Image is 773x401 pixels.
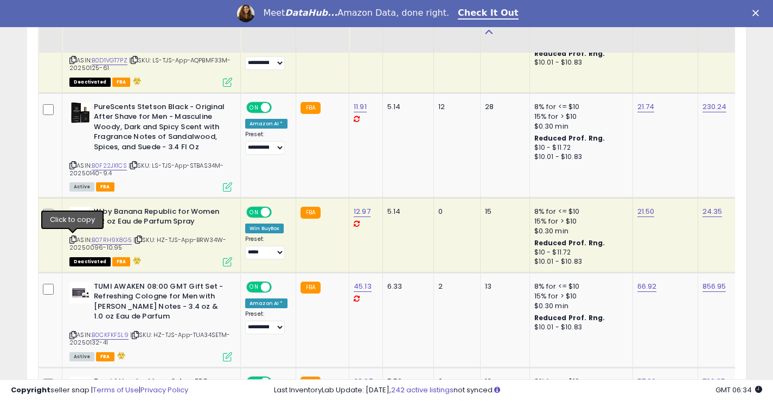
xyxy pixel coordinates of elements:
[270,207,288,217] span: OFF
[92,56,127,65] a: B0D1VGT7PZ
[94,102,226,155] b: PureScents Stetson Black - Original After Shave for Men - Masculine Woody, Dark and Spicy Scent w...
[354,206,370,217] a: 12.97
[94,207,226,230] b: W by Banana Republic for Women 4.2 oz Eau de Parfum Spray
[247,207,261,217] span: ON
[534,257,624,266] div: $10.01 - $10.83
[752,10,763,16] div: Close
[301,207,321,219] small: FBA
[69,352,94,361] span: All listings currently available for purchase on Amazon
[637,101,655,112] a: 21.74
[130,77,142,85] i: hazardous material
[69,235,226,252] span: | SKU: HZ-TJS-App-BRW34W-20250096-10.95
[301,282,321,294] small: FBA
[438,207,472,217] div: 0
[140,385,188,395] a: Privacy Policy
[92,330,129,340] a: B0CKFKFSL9
[534,301,624,311] div: $0.30 min
[93,385,139,395] a: Terms of Use
[270,103,288,112] span: OFF
[237,5,254,22] img: Profile image for Georgie
[92,161,127,170] a: B0F22JX1CS
[387,282,425,291] div: 6.33
[354,281,372,292] a: 45.13
[245,235,288,260] div: Preset:
[69,257,111,266] span: All listings that are unavailable for purchase on Amazon for any reason other than out-of-stock
[534,152,624,162] div: $10.01 - $10.83
[534,248,624,257] div: $10 - $11.72
[263,8,449,18] div: Meet Amazon Data, done right.
[245,310,288,335] div: Preset:
[245,119,288,129] div: Amazon AI *
[96,182,114,192] span: FBA
[69,102,91,124] img: 410pcXgIg+L._SL40_.jpg
[534,291,624,301] div: 15% for > $10
[534,143,624,152] div: $10 - $11.72
[534,323,624,332] div: $10.01 - $10.83
[387,102,425,112] div: 5.14
[285,8,337,18] i: DataHub...
[391,385,453,395] a: 242 active listings
[702,206,723,217] a: 24.35
[485,282,521,291] div: 13
[69,282,91,303] img: 317-U6QNJAL._SL40_.jpg
[245,131,288,155] div: Preset:
[69,207,232,265] div: ASIN:
[387,207,425,217] div: 5.14
[534,122,624,131] div: $0.30 min
[112,78,131,87] span: FBA
[534,49,605,58] b: Reduced Prof. Rng.
[11,385,50,395] strong: Copyright
[69,102,232,190] div: ASIN:
[534,238,605,247] b: Reduced Prof. Rng.
[702,281,726,292] a: 856.95
[69,161,224,177] span: | SKU: LS-TJS-App-STBAS34M-20250140-9.4
[247,103,261,112] span: ON
[245,46,288,70] div: Preset:
[458,8,519,20] a: Check It Out
[534,112,624,122] div: 15% for > $10
[130,257,142,264] i: hazardous material
[114,352,126,359] i: hazardous material
[485,102,521,112] div: 28
[438,102,472,112] div: 12
[438,282,472,291] div: 2
[637,281,657,292] a: 66.92
[69,330,231,347] span: | SKU: HZ-TJS-App-TUA34SETM-20250132-41
[534,133,605,143] b: Reduced Prof. Rng.
[534,207,624,217] div: 8% for <= $10
[301,102,321,114] small: FBA
[92,235,132,245] a: B07RH9X8G5
[485,207,521,217] div: 15
[245,298,288,308] div: Amazon AI *
[534,313,605,322] b: Reduced Prof. Rng.
[96,352,114,361] span: FBA
[69,282,232,360] div: ASIN:
[534,58,624,67] div: $10.01 - $10.83
[69,207,91,228] img: 31JnDwjawIL._SL40_.jpg
[247,282,261,291] span: ON
[11,385,188,396] div: seller snap | |
[702,101,727,112] a: 230.24
[270,282,288,291] span: OFF
[534,282,624,291] div: 8% for <= $10
[274,385,762,396] div: Last InventoryLab Update: [DATE], not synced.
[715,385,762,395] span: 2025-09-17 06:34 GMT
[354,101,367,112] a: 11.91
[112,257,131,266] span: FBA
[69,17,232,86] div: ASIN:
[245,224,284,233] div: Win BuyBox
[69,78,111,87] span: All listings that are unavailable for purchase on Amazon for any reason other than out-of-stock
[69,56,231,72] span: | SKU: LS-TJS-App-AQPBMF33M-20250125-61
[637,206,655,217] a: 21.50
[534,217,624,226] div: 15% for > $10
[534,102,624,112] div: 8% for <= $10
[534,226,624,236] div: $0.30 min
[69,182,94,192] span: All listings currently available for purchase on Amazon
[94,282,226,324] b: TUMI AWAKEN 08:00 GMT Gift Set - Refreshing Cologne for Men with [PERSON_NAME] Notes - 3.4 oz & 1...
